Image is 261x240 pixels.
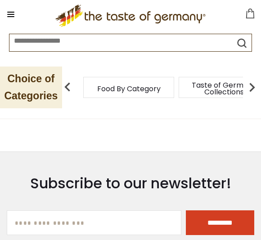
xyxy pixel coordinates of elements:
[97,85,161,92] a: Food By Category
[58,78,76,96] img: previous arrow
[243,78,261,96] img: next arrow
[7,174,254,192] h3: Subscribe to our newsletter!
[188,82,260,95] a: Taste of Germany Collections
